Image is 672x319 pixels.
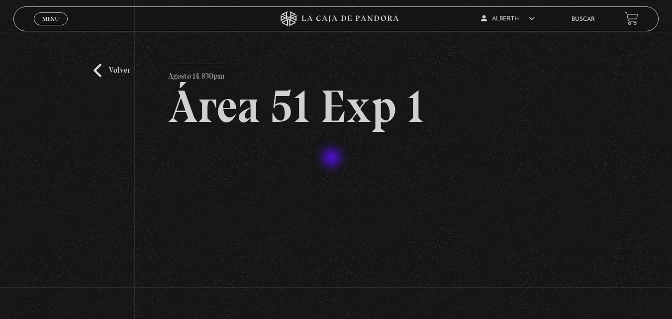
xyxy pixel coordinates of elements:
[39,24,62,31] span: Cerrar
[481,16,535,22] span: Alberth
[625,12,638,25] a: View your shopping cart
[572,16,595,22] a: Buscar
[94,64,130,77] a: Volver
[42,16,59,22] span: Menu
[168,84,503,129] h2: Área 51 Exp 1
[168,64,225,84] p: Agosto 14 830pm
